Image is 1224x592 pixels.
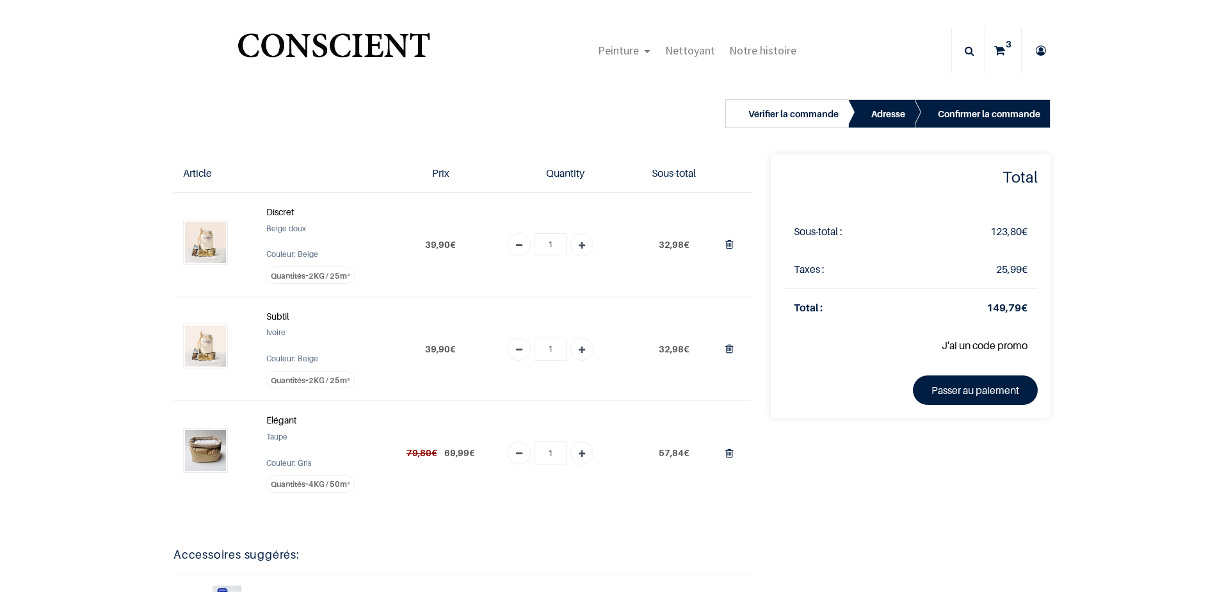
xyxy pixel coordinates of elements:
[185,325,226,366] img: Subtil (2KG / 25m²)
[185,430,226,471] img: Élégant (4KG / 50m²)
[725,238,734,251] a: Supprimer du panier
[266,432,287,441] span: Taupe
[407,447,437,458] del: €
[266,458,312,468] span: Couleur: Gris
[266,224,306,233] span: Beige doux
[659,343,684,354] span: 32,98
[725,447,734,459] a: Supprimer du panier
[659,447,684,458] span: 57,84
[659,343,689,354] span: €
[570,441,593,465] a: Add one
[570,338,593,361] a: Add one
[632,154,715,193] th: Sous-total
[384,154,497,193] th: Prix
[990,225,1022,238] span: 123,80
[942,339,1027,352] a: J'ai un code promo
[1003,38,1015,51] sup: 3
[570,233,593,256] a: Add one
[425,239,456,250] span: €
[990,225,1027,238] span: €
[266,475,355,493] label: -
[309,271,350,281] span: 2KG / 25m²
[986,301,1021,314] span: 149,79
[266,311,289,322] strong: Subtil
[794,301,823,314] strong: Total :
[271,375,305,385] span: Quantités
[497,154,632,193] th: Quantity
[985,28,1021,73] a: 3
[185,222,226,263] img: Discret (2KG / 25m²)
[266,415,296,425] strong: Élégant
[508,338,531,361] a: Remove one
[266,309,289,324] a: Subtil
[266,267,355,284] label: -
[266,327,286,337] span: Ivoire
[659,239,684,250] span: 32,98
[659,447,689,458] span: €
[266,249,318,259] span: Couleur: Beige
[309,479,350,489] span: 4KG / 50m²
[508,233,531,256] a: Remove one
[665,43,715,58] span: Nettoyant
[598,43,639,58] span: Peinture
[871,106,905,122] div: Adresse
[266,206,294,217] strong: Discret
[266,413,296,428] a: Élégant
[725,342,734,355] a: Supprimer du panier
[425,343,456,354] span: €
[986,301,1027,314] strong: €
[784,167,1038,187] h4: Total
[508,441,531,465] a: Remove one
[266,204,294,220] a: Discret
[425,343,450,354] span: 39,90
[425,239,450,250] span: 39,90
[444,447,475,458] span: €
[173,154,256,193] th: Article
[591,28,658,73] a: Peinture
[996,263,1022,275] span: 25,99
[235,26,433,76] a: Logo of Conscient
[938,106,1040,122] div: Confirmer la commande
[913,375,1038,405] a: Passer au paiement
[235,26,433,76] img: Conscient
[266,354,318,363] span: Couleur: Beige
[173,546,752,564] h5: Accessoires suggérés:
[996,263,1027,275] span: €
[407,447,431,458] span: 79,80
[784,251,918,289] td: Taxes :
[659,239,689,250] span: €
[729,43,796,58] span: Notre histoire
[309,375,350,385] span: 2KG / 25m²
[444,447,469,458] span: 69,99
[784,213,918,251] td: Sous-total :
[271,479,305,489] span: Quantités
[266,371,355,388] label: -
[271,271,305,281] span: Quantités
[748,106,839,122] div: Vérifier la commande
